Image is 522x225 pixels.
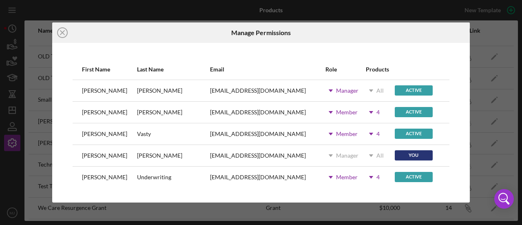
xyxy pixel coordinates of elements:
div: First Name [82,66,136,73]
h6: Manage Permissions [231,29,291,36]
div: Role [325,66,365,73]
div: Active [395,85,433,96]
div: Products [366,66,394,73]
div: Underwriting [137,174,171,180]
div: Active [395,172,433,182]
div: [PERSON_NAME] [82,109,127,116]
div: [EMAIL_ADDRESS][DOMAIN_NAME] [210,174,306,180]
div: [EMAIL_ADDRESS][DOMAIN_NAME] [210,152,306,159]
div: [PERSON_NAME] [82,87,127,94]
div: Member [336,174,358,180]
div: [PERSON_NAME] [82,152,127,159]
div: [EMAIL_ADDRESS][DOMAIN_NAME] [210,109,306,116]
div: [EMAIL_ADDRESS][DOMAIN_NAME] [210,87,306,94]
div: You [395,150,433,160]
div: Member [336,131,358,137]
div: [PERSON_NAME] [82,174,127,180]
div: Member [336,109,358,116]
div: Manager [336,152,358,159]
div: Vasty [137,131,151,137]
div: Active [395,129,433,139]
div: [EMAIL_ADDRESS][DOMAIN_NAME] [210,131,306,137]
div: Open Intercom Messenger [494,189,514,209]
div: Email [210,66,325,73]
div: Active [395,107,433,117]
div: Manager [336,87,358,94]
div: [PERSON_NAME] [82,131,127,137]
div: Last Name [137,66,209,73]
div: [PERSON_NAME] [137,109,182,116]
div: [PERSON_NAME] [137,87,182,94]
div: [PERSON_NAME] [137,152,182,159]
